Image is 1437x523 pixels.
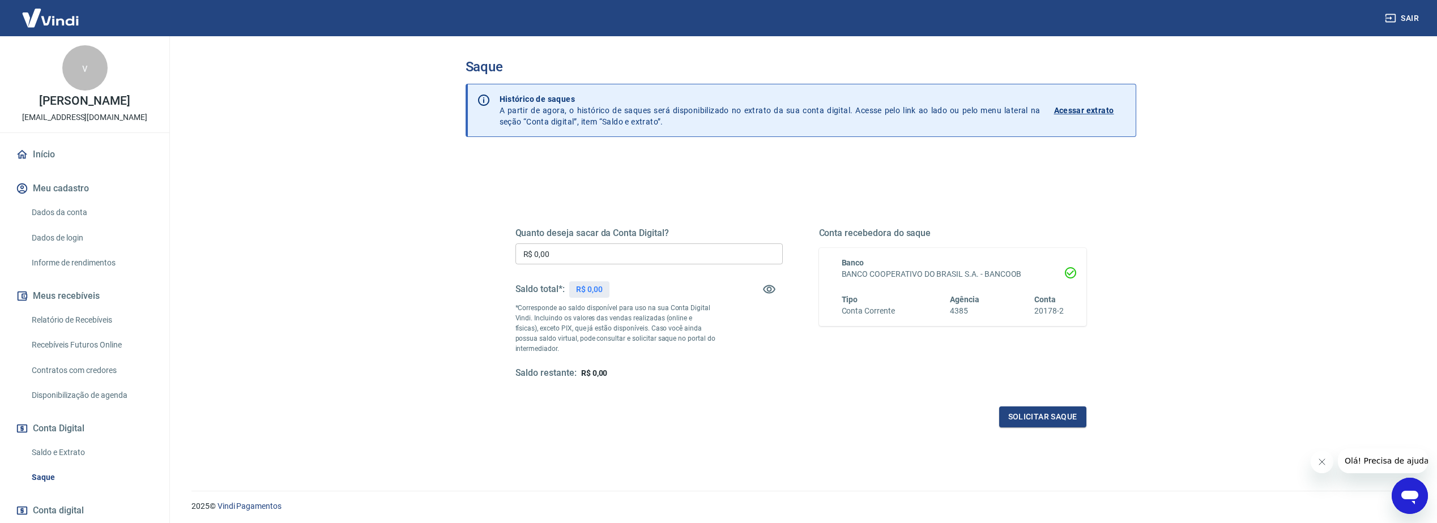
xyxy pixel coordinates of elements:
iframe: Mensagem da empresa [1338,448,1428,473]
h5: Quanto deseja sacar da Conta Digital? [515,228,783,239]
p: [PERSON_NAME] [39,95,130,107]
a: Disponibilização de agenda [27,384,156,407]
span: Banco [842,258,864,267]
a: Saldo e Extrato [27,441,156,464]
p: A partir de agora, o histórico de saques será disponibilizado no extrato da sua conta digital. Ac... [500,93,1041,127]
h6: Conta Corrente [842,305,895,317]
a: Início [14,142,156,167]
h6: 4385 [950,305,979,317]
p: Histórico de saques [500,93,1041,105]
a: Recebíveis Futuros Online [27,333,156,357]
span: Agência [950,295,979,304]
h6: BANCO COOPERATIVO DO BRASIL S.A. - BANCOOB [842,268,1064,280]
button: Meus recebíveis [14,284,156,308]
p: Acessar extrato [1054,105,1114,116]
a: Vindi Pagamentos [218,501,282,511]
a: Saque [27,466,156,489]
img: Vindi [14,1,87,35]
p: *Corresponde ao saldo disponível para uso na sua Conta Digital Vindi. Incluindo os valores das ve... [515,303,716,354]
button: Meu cadastro [14,176,156,201]
span: Tipo [842,295,858,304]
span: Olá! Precisa de ajuda? [7,8,95,17]
span: Conta digital [33,503,84,518]
a: Informe de rendimentos [27,251,156,275]
span: R$ 0,00 [581,368,608,378]
button: Solicitar saque [999,406,1086,427]
a: Contratos com credores [27,359,156,382]
a: Dados de login [27,226,156,250]
p: [EMAIL_ADDRESS][DOMAIN_NAME] [22,112,147,123]
iframe: Fechar mensagem [1311,451,1333,473]
h5: Saldo total*: [515,284,565,295]
p: 2025 © [191,500,1410,512]
a: Acessar extrato [1054,93,1127,127]
button: Sair [1383,8,1423,29]
span: Conta [1034,295,1056,304]
h5: Saldo restante: [515,367,577,379]
a: Dados da conta [27,201,156,224]
h5: Conta recebedora do saque [819,228,1086,239]
iframe: Botão para abrir a janela de mensagens [1392,478,1428,514]
p: R$ 0,00 [576,284,603,295]
h3: Saque [466,59,1136,75]
h6: 20178-2 [1034,305,1064,317]
a: Conta digital [14,498,156,523]
div: v [62,45,108,91]
button: Conta Digital [14,416,156,441]
a: Relatório de Recebíveis [27,308,156,332]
